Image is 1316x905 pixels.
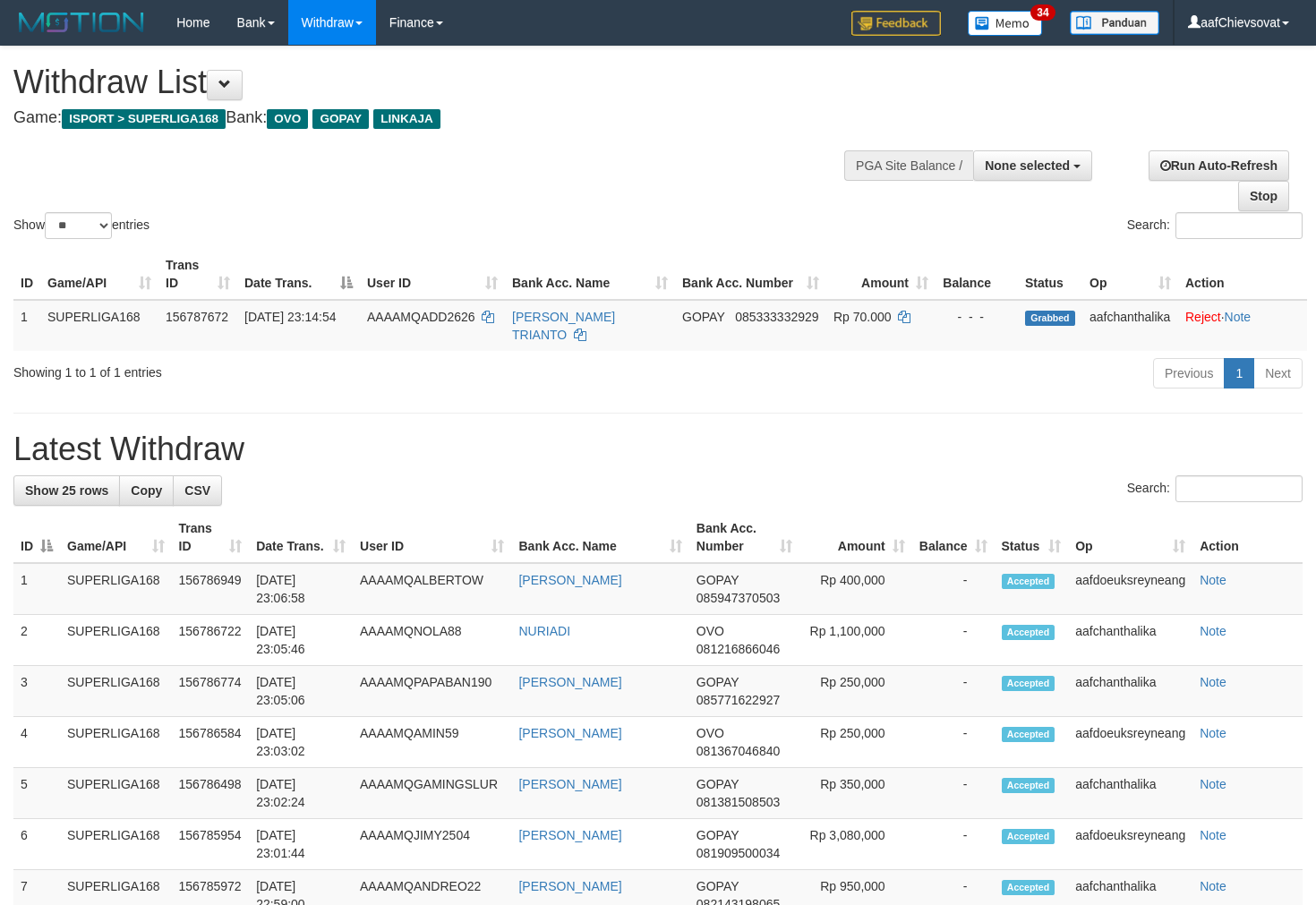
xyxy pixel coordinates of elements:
[60,717,172,768] td: SUPERLIGA168
[985,158,1070,173] span: None selected
[799,615,912,666] td: Rp 1,100,000
[682,310,724,324] span: GOPAY
[13,109,859,127] h4: Game: Bank:
[799,563,912,615] td: Rp 400,000
[511,512,688,563] th: Bank Acc. Name: activate to sort column ascending
[1002,625,1055,640] span: Accepted
[912,768,995,819] td: -
[13,431,1303,467] h1: Latest Withdraw
[60,819,172,870] td: SUPERLIGA168
[244,310,336,324] span: [DATE] 23:14:54
[1068,819,1192,870] td: aafdoeuksreyneang
[1070,11,1159,35] img: panduan.png
[131,483,162,498] span: Copy
[735,310,818,324] span: Copy 085333332929 to clipboard
[40,249,158,300] th: Game/API: activate to sort column ascending
[1018,249,1082,300] th: Status
[518,624,570,638] a: NURIADI
[799,512,912,563] th: Amount: activate to sort column ascending
[1149,150,1289,181] a: Run Auto-Refresh
[1002,880,1055,895] span: Accepted
[13,717,60,768] td: 4
[172,819,250,870] td: 156785954
[249,717,353,768] td: [DATE] 23:03:02
[172,563,250,615] td: 156786949
[518,879,621,893] a: [PERSON_NAME]
[696,879,739,893] span: GOPAY
[1153,358,1225,388] a: Previous
[1068,717,1192,768] td: aafdoeuksreyneang
[943,308,1011,326] div: - - -
[912,666,995,717] td: -
[13,666,60,717] td: 3
[172,512,250,563] th: Trans ID: activate to sort column ascending
[1192,512,1303,563] th: Action
[912,717,995,768] td: -
[172,768,250,819] td: 156786498
[13,768,60,819] td: 5
[353,768,511,819] td: AAAAMQGAMINGSLUR
[844,150,973,181] div: PGA Site Balance /
[353,615,511,666] td: AAAAMQNOLA88
[184,483,210,498] span: CSV
[799,717,912,768] td: Rp 250,000
[249,819,353,870] td: [DATE] 23:01:44
[60,512,172,563] th: Game/API: activate to sort column ascending
[1175,212,1303,239] input: Search:
[1200,828,1226,842] a: Note
[518,828,621,842] a: [PERSON_NAME]
[995,512,1069,563] th: Status: activate to sort column ascending
[13,64,859,100] h1: Withdraw List
[1127,475,1303,502] label: Search:
[172,615,250,666] td: 156786722
[40,300,158,351] td: SUPERLIGA168
[353,563,511,615] td: AAAAMQALBERTOW
[1200,573,1226,587] a: Note
[1225,310,1252,324] a: Note
[13,615,60,666] td: 2
[505,249,675,300] th: Bank Acc. Name: activate to sort column ascending
[1238,181,1289,211] a: Stop
[968,11,1043,36] img: Button%20Memo.svg
[696,693,780,707] span: Copy 085771622927 to clipboard
[1082,249,1178,300] th: Op: activate to sort column ascending
[60,768,172,819] td: SUPERLIGA168
[237,249,360,300] th: Date Trans.: activate to sort column descending
[13,356,535,381] div: Showing 1 to 1 of 1 entries
[696,642,780,656] span: Copy 081216866046 to clipboard
[166,310,228,324] span: 156787672
[833,310,892,324] span: Rp 70.000
[912,819,995,870] td: -
[373,109,440,129] span: LINKAJA
[45,212,112,239] select: Showentries
[1082,300,1178,351] td: aafchanthalika
[799,768,912,819] td: Rp 350,000
[1200,879,1226,893] a: Note
[518,573,621,587] a: [PERSON_NAME]
[1002,574,1055,589] span: Accepted
[1178,249,1307,300] th: Action
[912,563,995,615] td: -
[13,300,40,351] td: 1
[13,475,120,506] a: Show 25 rows
[1002,829,1055,844] span: Accepted
[912,512,995,563] th: Balance: activate to sort column ascending
[799,819,912,870] td: Rp 3,080,000
[353,512,511,563] th: User ID: activate to sort column ascending
[249,563,353,615] td: [DATE] 23:06:58
[851,11,941,36] img: Feedback.jpg
[1068,615,1192,666] td: aafchanthalika
[119,475,174,506] a: Copy
[675,249,826,300] th: Bank Acc. Number: activate to sort column ascending
[1002,778,1055,793] span: Accepted
[1253,358,1303,388] a: Next
[60,563,172,615] td: SUPERLIGA168
[1178,300,1307,351] td: ·
[696,777,739,791] span: GOPAY
[1068,666,1192,717] td: aafchanthalika
[172,666,250,717] td: 156786774
[1175,475,1303,502] input: Search:
[1068,512,1192,563] th: Op: activate to sort column ascending
[1200,726,1226,740] a: Note
[25,483,108,498] span: Show 25 rows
